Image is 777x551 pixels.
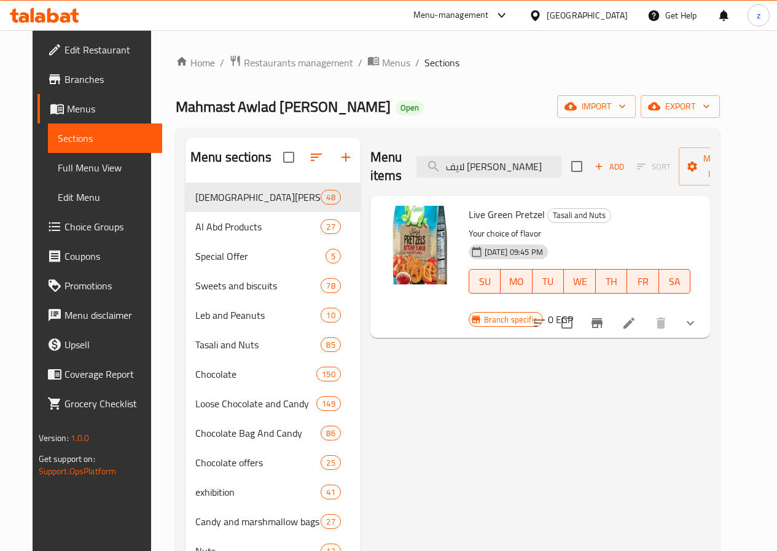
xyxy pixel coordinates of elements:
[185,182,361,212] div: [DEMOGRAPHIC_DATA][PERSON_NAME][DATE]48
[557,95,636,118] button: import
[321,280,340,292] span: 78
[321,514,340,529] div: items
[176,55,720,71] nav: breadcrumb
[321,310,340,321] span: 10
[679,147,761,186] button: Manage items
[569,273,591,291] span: WE
[58,190,152,205] span: Edit Menu
[659,269,691,294] button: SA
[554,310,580,336] span: Select to update
[396,103,424,113] span: Open
[506,273,528,291] span: MO
[37,241,162,271] a: Coupons
[326,251,340,262] span: 5
[321,487,340,498] span: 41
[367,55,410,71] a: Menus
[321,516,340,528] span: 27
[469,205,545,224] span: Live Green Pretzel
[37,300,162,330] a: Menu disclaimer
[195,367,316,381] span: Chocolate
[321,278,340,293] div: items
[195,455,321,470] span: Chocolate offers
[582,308,612,338] button: Branch-specific-item
[39,430,69,446] span: Version:
[58,131,152,146] span: Sections
[757,9,760,22] span: z
[316,396,340,411] div: items
[601,273,623,291] span: TH
[689,151,751,182] span: Manage items
[195,485,321,499] div: exhibition
[564,269,596,294] button: WE
[276,144,302,170] span: Select all sections
[382,55,410,70] span: Menus
[650,99,710,114] span: export
[596,269,628,294] button: TH
[593,160,626,174] span: Add
[176,55,215,70] a: Home
[37,94,162,123] a: Menus
[317,398,340,410] span: 149
[185,300,361,330] div: Leb and Peanuts10
[317,369,340,380] span: 150
[370,148,402,185] h2: Menu items
[326,249,341,264] div: items
[37,389,162,418] a: Grocery Checklist
[37,35,162,64] a: Edit Restaurant
[316,367,340,381] div: items
[195,219,321,234] span: Al Abd Products
[321,455,340,470] div: items
[37,359,162,389] a: Coverage Report
[195,190,321,205] div: Yamish Ramadan
[195,514,321,529] span: Candy and marshmallow bags
[548,208,611,222] span: Tasali and Nuts
[321,221,340,233] span: 27
[37,330,162,359] a: Upsell
[64,219,152,234] span: Choice Groups
[176,93,391,120] span: Mahmast Awlad [PERSON_NAME]
[321,308,340,322] div: items
[185,330,361,359] div: Tasali and Nuts85
[664,273,686,291] span: SA
[64,42,152,57] span: Edit Restaurant
[537,273,560,291] span: TU
[64,367,152,381] span: Coverage Report
[185,477,361,507] div: exhibition41
[321,428,340,439] span: 86
[469,226,691,241] p: Your choice of flavor
[37,212,162,241] a: Choice Groups
[416,156,561,178] input: search
[646,308,676,338] button: delete
[244,55,353,70] span: Restaurants management
[413,8,489,23] div: Menu-management
[564,154,590,179] span: Select section
[64,337,152,352] span: Upsell
[64,396,152,411] span: Grocery Checklist
[480,246,548,258] span: [DATE] 09:45 PM
[321,426,340,440] div: items
[195,249,326,264] div: Special Offer
[567,99,626,114] span: import
[71,430,90,446] span: 1.0.0
[525,308,554,338] button: sort-choices
[321,219,340,234] div: items
[683,316,698,330] svg: Show Choices
[195,337,321,352] span: Tasali and Nuts
[195,308,321,322] span: Leb and Peanuts
[590,157,629,176] span: Add item
[415,55,420,70] li: /
[67,101,152,116] span: Menus
[396,101,424,115] div: Open
[39,451,95,467] span: Get support on:
[185,241,361,271] div: Special Offer5
[321,190,340,205] div: items
[501,269,533,294] button: MO
[37,271,162,300] a: Promotions
[627,269,659,294] button: FR
[302,143,331,172] span: Sort sections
